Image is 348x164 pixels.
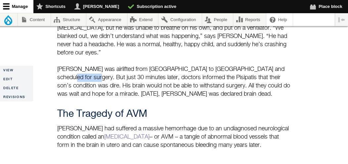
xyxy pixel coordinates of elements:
button: Vertical orientation [335,13,348,26]
p: At the hospital, [PERSON_NAME] went into [MEDICAL_DATA]. Doctors revived him with a [MEDICAL_DATA... [57,16,291,57]
a: [MEDICAL_DATA] [104,134,150,140]
a: Configuration [158,13,201,26]
a: Structure [51,13,86,26]
a: Reports [233,13,266,26]
h3: The Tragedy of AVM [57,108,291,120]
a: Content [18,13,51,26]
p: [PERSON_NAME] had suffered a massive hemorrhage due to an undiagnosed neurological condition call... [57,125,291,149]
a: People [202,13,233,26]
p: [PERSON_NAME] was airlifted from [GEOGRAPHIC_DATA] to [GEOGRAPHIC_DATA] and scheduled for surgery... [57,65,291,98]
a: Appearance [86,13,127,26]
a: Help [266,13,293,26]
a: Extend [127,13,158,26]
